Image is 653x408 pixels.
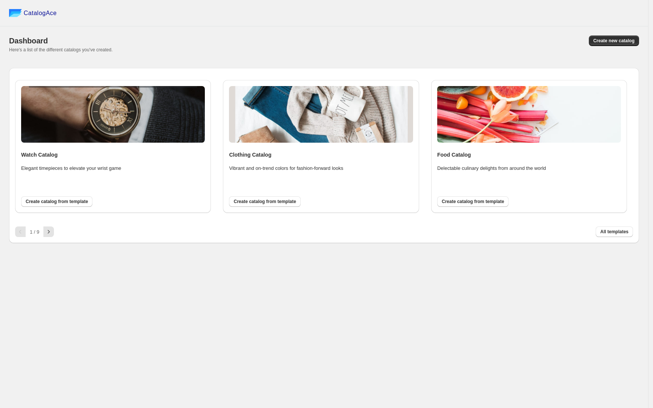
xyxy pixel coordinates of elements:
[437,86,621,143] img: food
[437,165,558,172] p: Delectable culinary delights from around the world
[21,196,92,207] button: Create catalog from template
[229,165,350,172] p: Vibrant and on-trend colors for fashion-forward looks
[229,86,413,143] img: clothing
[9,9,22,17] img: catalog ace
[442,199,504,205] span: Create catalog from template
[589,35,639,46] button: Create new catalog
[229,151,413,159] h4: Clothing Catalog
[596,226,633,237] button: All templates
[229,196,300,207] button: Create catalog from template
[24,9,57,17] span: CatalogAce
[21,151,205,159] h4: Watch Catalog
[437,196,509,207] button: Create catalog from template
[234,199,296,205] span: Create catalog from template
[30,229,39,235] span: 1 / 9
[21,86,205,143] img: watch
[9,47,113,52] span: Here's a list of the different catalogs you've created.
[9,37,48,45] span: Dashboard
[593,38,635,44] span: Create new catalog
[26,199,88,205] span: Create catalog from template
[21,165,142,172] p: Elegant timepieces to elevate your wrist game
[600,229,628,235] span: All templates
[437,151,621,159] h4: Food Catalog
